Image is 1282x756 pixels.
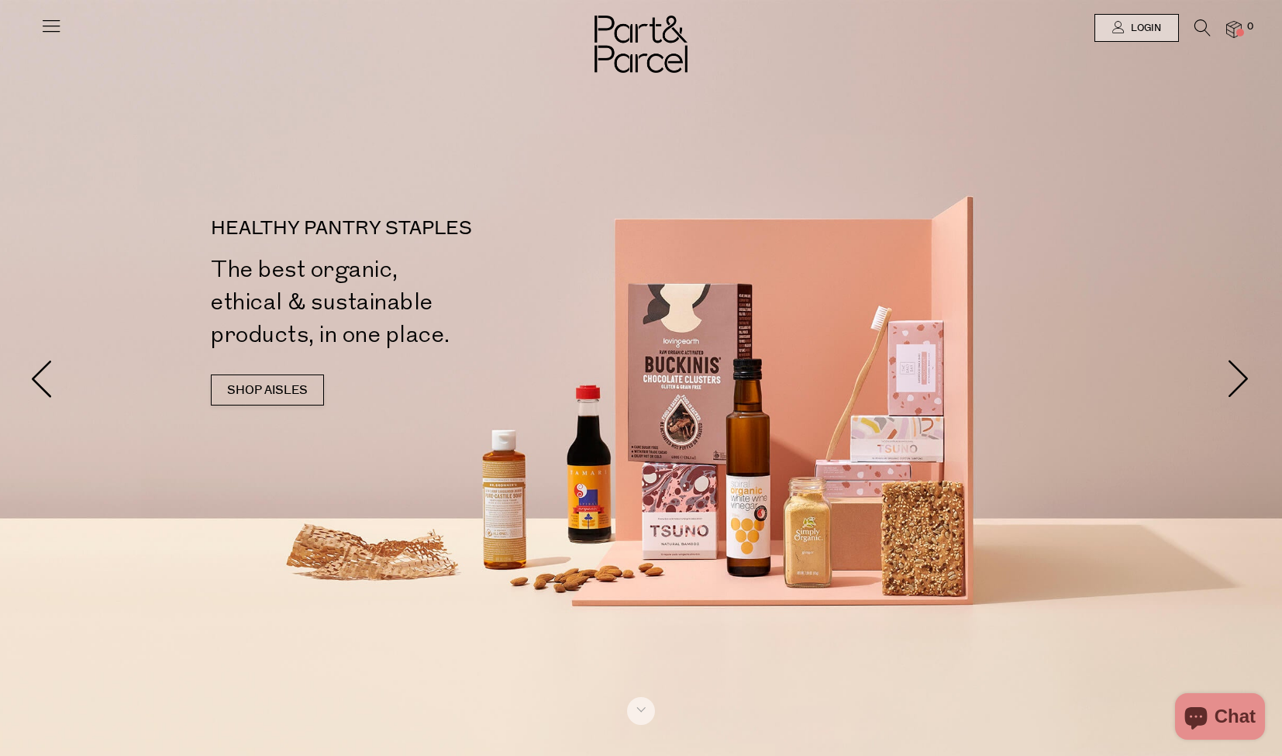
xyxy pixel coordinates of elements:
[1226,21,1242,37] a: 0
[1094,14,1179,42] a: Login
[1170,693,1270,744] inbox-online-store-chat: Shopify online store chat
[594,16,688,73] img: Part&Parcel
[211,375,324,406] a: SHOP AISLES
[1127,22,1161,35] span: Login
[211,254,647,351] h2: The best organic, ethical & sustainable products, in one place.
[211,219,647,238] p: HEALTHY PANTRY STAPLES
[1243,20,1257,34] span: 0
